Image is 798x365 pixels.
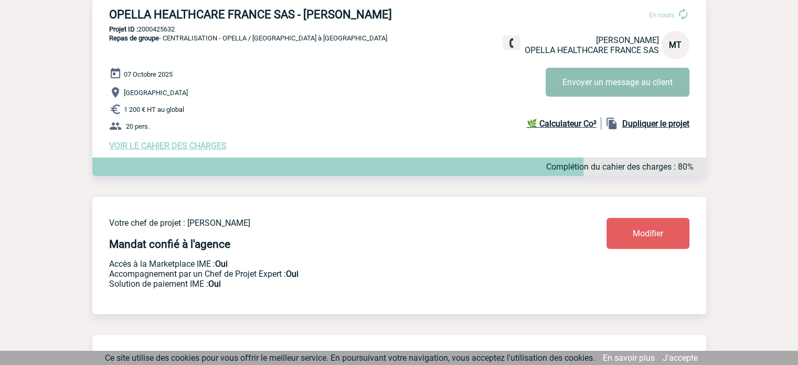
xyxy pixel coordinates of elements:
[126,122,150,130] span: 20 pers.
[603,353,655,363] a: En savoir plus
[109,269,545,279] p: Prestation payante
[527,119,597,129] b: 🌿 Calculateur Co²
[605,117,618,130] img: file_copy-black-24dp.png
[105,353,595,363] span: Ce site utilise des cookies pour vous offrir le meilleur service. En poursuivant votre navigation...
[596,35,659,45] span: [PERSON_NAME]
[109,8,424,21] h3: OPELLA HEALTHCARE FRANCE SAS - [PERSON_NAME]
[109,218,545,228] p: Votre chef de projet : [PERSON_NAME]
[109,25,138,33] b: Projet ID :
[124,106,184,113] span: 1 200 € HT au global
[109,238,230,251] h4: Mandat confié à l'agence
[109,34,159,42] span: Repas de groupe
[663,353,698,363] a: J'accepte
[109,279,545,289] p: Conformité aux process achat client, Prise en charge de la facturation, Mutualisation de plusieur...
[525,45,659,55] span: OPELLA HEALTHCARE FRANCE SAS
[208,279,221,289] b: Oui
[109,34,387,42] span: - CENTRALISATION - OPELLA / [GEOGRAPHIC_DATA] à [GEOGRAPHIC_DATA]
[124,89,188,97] span: [GEOGRAPHIC_DATA]
[215,259,228,269] b: Oui
[649,11,675,19] span: En cours
[546,68,689,97] button: Envoyer un message au client
[109,141,227,151] a: VOIR LE CAHIER DES CHARGES
[109,259,545,269] p: Accès à la Marketplace IME :
[124,70,173,78] span: 07 Octobre 2025
[286,269,299,279] b: Oui
[633,228,663,238] span: Modifier
[527,117,601,130] a: 🌿 Calculateur Co²
[669,40,682,50] span: MT
[622,119,689,129] b: Dupliquer le projet
[507,38,516,48] img: fixe.png
[92,25,706,33] p: 2000425632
